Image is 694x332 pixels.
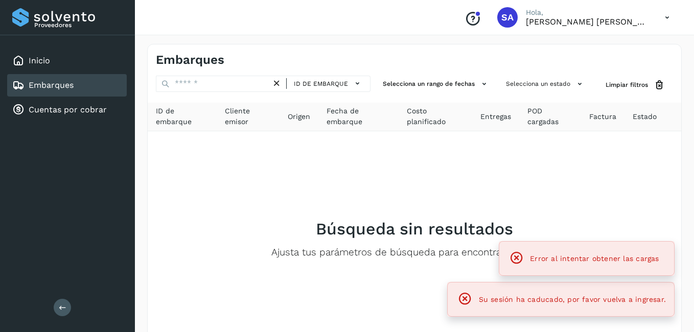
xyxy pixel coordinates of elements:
span: ID de embarque [156,106,209,127]
a: Embarques [29,80,74,90]
p: Saul Armando Palacios Martinez [526,17,649,27]
a: Cuentas por cobrar [29,105,107,114]
span: Error al intentar obtener las cargas [530,254,659,263]
button: Limpiar filtros [597,76,673,94]
button: Selecciona un rango de fechas [379,76,494,92]
button: ID de embarque [291,76,366,91]
h4: Embarques [156,53,224,67]
span: POD cargadas [527,106,573,127]
span: Entregas [480,111,511,122]
span: Fecha de embarque [327,106,390,127]
p: Hola, [526,8,649,17]
span: Origen [288,111,310,122]
div: Embarques [7,74,127,97]
span: Limpiar filtros [606,80,648,89]
span: Factura [589,111,616,122]
p: Ajusta tus parámetros de búsqueda para encontrar resultados. [271,247,558,258]
button: Selecciona un estado [502,76,589,92]
span: Su sesión ha caducado, por favor vuelva a ingresar. [479,295,666,303]
div: Cuentas por cobrar [7,99,127,121]
span: Cliente emisor [225,106,271,127]
span: Costo planificado [407,106,464,127]
span: ID de embarque [294,79,348,88]
h2: Búsqueda sin resultados [316,219,513,239]
span: Estado [633,111,657,122]
p: Proveedores [34,21,123,29]
a: Inicio [29,56,50,65]
div: Inicio [7,50,127,72]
